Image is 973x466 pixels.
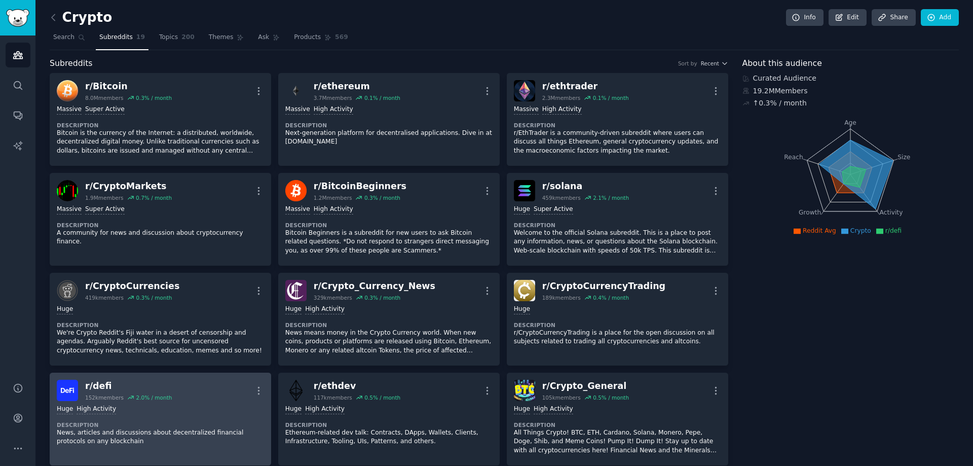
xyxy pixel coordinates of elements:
a: solanar/solana459kmembers2.1% / monthHugeSuper ActiveDescriptionWelcome to the official Solana su... [507,173,728,266]
a: Themes [205,29,248,50]
div: 0.4 % / month [593,294,629,301]
dt: Description [57,321,264,329]
div: r/ ethdev [314,380,400,392]
div: r/ CryptoCurrencies [85,280,179,293]
dt: Description [285,421,493,428]
div: r/ Crypto_General [542,380,629,392]
div: High Activity [314,205,353,214]
p: A community for news and discussion about cryptocurrency finance. [57,229,264,246]
button: Recent [701,60,728,67]
dt: Description [57,122,264,129]
img: BitcoinBeginners [285,180,307,201]
p: Welcome to the official Solana subreddit. This is a place to post any information, news, or quest... [514,229,721,256]
img: CryptoCurrencyTrading [514,280,535,301]
div: High Activity [314,105,353,115]
div: 1.9M members [85,194,124,201]
a: Crypto_Currency_Newsr/Crypto_Currency_News329kmembers0.3% / monthHugeHigh ActivityDescriptionNews... [278,273,500,366]
div: Massive [285,205,310,214]
span: 569 [335,33,348,42]
div: Super Active [85,205,125,214]
div: 0.5 % / month [364,394,400,401]
a: Info [786,9,824,26]
img: GummySearch logo [6,9,29,27]
a: ethtraderr/ethtrader2.3Mmembers0.1% / monthMassiveHigh ActivityDescriptionr/EthTrader is a commun... [507,73,728,166]
div: r/ solana [542,180,629,193]
div: Curated Audience [742,73,959,84]
img: defi [57,380,78,401]
p: News, articles and discussions about decentralized financial protocols on any blockchain [57,428,264,446]
div: 0.3 % / month [136,294,172,301]
a: Ask [254,29,283,50]
dt: Description [514,222,721,229]
a: CryptoMarketsr/CryptoMarkets1.9Mmembers0.7% / monthMassiveSuper ActiveDescriptionA community for ... [50,173,271,266]
div: 0.3 % / month [364,194,400,201]
div: Huge [57,405,73,414]
div: Sort by [678,60,697,67]
span: 200 [181,33,195,42]
img: ethdev [285,380,307,401]
p: r/EthTrader is a community-driven subreddit where users can discuss all things Ethereum, general ... [514,129,721,156]
a: Edit [829,9,867,26]
a: Topics200 [156,29,198,50]
img: Crypto_General [514,380,535,401]
img: ethtrader [514,80,535,101]
div: 0.1 % / month [593,94,629,101]
div: Massive [285,105,310,115]
div: High Activity [542,105,582,115]
p: All Things Crypto! BTC, ETH, Cardano, Solana, Monero, Pepe, Doge, Shib, and Meme Coins! Pump It! ... [514,428,721,455]
span: Ask [258,33,269,42]
tspan: Reach [784,153,803,160]
img: solana [514,180,535,201]
p: We're Crypto Reddit's Fiji water in a desert of censorship and agendas. Arguably Reddit's best so... [57,329,264,355]
div: 0.7 % / month [136,194,172,201]
div: High Activity [77,405,116,414]
div: Huge [514,305,530,314]
img: Crypto_Currency_News [285,280,307,301]
a: Share [872,9,915,26]
div: 2.1 % / month [593,194,629,201]
a: ethereumr/ethereum3.7Mmembers0.1% / monthMassiveHigh ActivityDescriptionNext-generation platform ... [278,73,500,166]
span: 19 [136,33,145,42]
img: CryptoMarkets [57,180,78,201]
div: 1.2M members [314,194,352,201]
span: r/defi [885,227,902,234]
tspan: Age [844,119,856,126]
div: Huge [514,205,530,214]
div: Huge [285,405,302,414]
div: 2.3M members [542,94,581,101]
span: Recent [701,60,719,67]
div: High Activity [305,305,345,314]
dt: Description [285,222,493,229]
span: Products [294,33,321,42]
a: defir/defi152kmembers2.0% / monthHugeHigh ActivityDescriptionNews, articles and discussions about... [50,373,271,465]
div: High Activity [305,405,345,414]
div: Super Active [534,205,573,214]
span: Crypto [850,227,871,234]
div: Huge [285,305,302,314]
div: r/ BitcoinBeginners [314,180,406,193]
img: CryptoCurrencies [57,280,78,301]
tspan: Activity [879,209,903,216]
div: 0.3 % / month [136,94,172,101]
p: Ethereum-related dev talk: Contracts, DApps, Wallets, Clients, Infrastructure, Tooling, UIs, Patt... [285,428,493,446]
h2: Crypto [50,10,112,26]
a: Bitcoinr/Bitcoin8.0Mmembers0.3% / monthMassiveSuper ActiveDescriptionBitcoin is the currency of t... [50,73,271,166]
a: ethdevr/ethdev117kmembers0.5% / monthHugeHigh ActivityDescriptionEthereum-related dev talk: Contr... [278,373,500,465]
a: BitcoinBeginnersr/BitcoinBeginners1.2Mmembers0.3% / monthMassiveHigh ActivityDescriptionBitcoin B... [278,173,500,266]
span: Reddit Avg [803,227,836,234]
div: 0.3 % / month [364,294,400,301]
div: 117k members [314,394,352,401]
div: r/ Bitcoin [85,80,172,93]
a: Search [50,29,89,50]
dt: Description [514,122,721,129]
dt: Description [514,421,721,428]
span: Search [53,33,74,42]
div: r/ ethtrader [542,80,629,93]
div: 2.0 % / month [136,394,172,401]
a: Add [921,9,959,26]
div: r/ Crypto_Currency_News [314,280,435,293]
img: Bitcoin [57,80,78,101]
dt: Description [285,122,493,129]
p: r/CryptoCurrencyTrading is a place for the open discussion on all subjects related to trading all... [514,329,721,346]
div: 189k members [542,294,581,301]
